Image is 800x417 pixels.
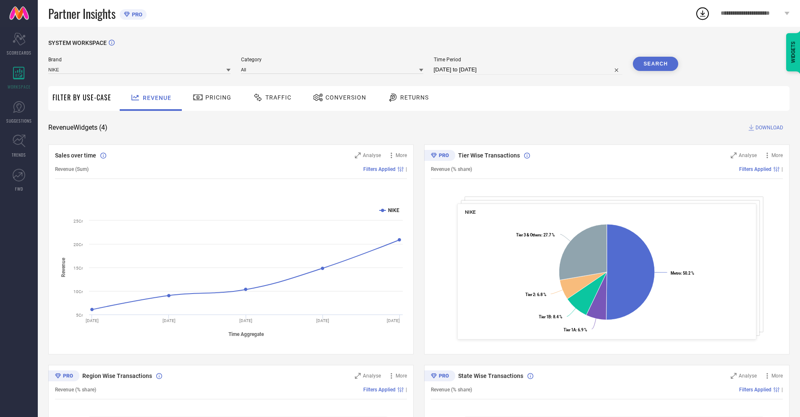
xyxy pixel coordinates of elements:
[7,50,31,56] span: SCORECARDS
[731,373,737,379] svg: Zoom
[363,387,396,393] span: Filters Applied
[48,39,107,46] span: SYSTEM WORKSPACE
[239,318,252,323] text: [DATE]
[564,328,587,332] text: : 6.9 %
[48,57,231,63] span: Brand
[739,166,771,172] span: Filters Applied
[525,292,546,297] text: : 6.8 %
[400,94,429,101] span: Returns
[48,370,79,383] div: Premium
[396,373,407,379] span: More
[363,152,381,158] span: Analyse
[73,266,83,270] text: 15Cr
[771,373,783,379] span: More
[48,123,108,132] span: Revenue Widgets ( 4 )
[241,57,423,63] span: Category
[396,152,407,158] span: More
[539,315,563,319] text: : 8.4 %
[782,166,783,172] span: |
[8,84,31,90] span: WORKSPACE
[695,6,710,21] div: Open download list
[633,57,678,71] button: Search
[731,152,737,158] svg: Zoom
[228,331,264,337] tspan: Time Aggregate
[434,65,623,75] input: Select time period
[355,152,361,158] svg: Zoom
[739,152,757,158] span: Analyse
[388,207,399,213] text: NIKE
[205,94,231,101] span: Pricing
[355,373,361,379] svg: Zoom
[539,315,551,319] tspan: Tier 1B
[316,318,329,323] text: [DATE]
[15,186,23,192] span: FWD
[73,219,83,223] text: 25Cr
[52,92,111,102] span: Filter By Use-Case
[671,271,681,275] tspan: Metro
[48,5,115,22] span: Partner Insights
[739,387,771,393] span: Filters Applied
[143,94,171,101] span: Revenue
[465,209,476,215] span: NIKE
[771,152,783,158] span: More
[406,387,407,393] span: |
[55,166,89,172] span: Revenue (Sum)
[363,166,396,172] span: Filters Applied
[12,152,26,158] span: TRENDS
[73,289,83,294] text: 10Cr
[86,318,99,323] text: [DATE]
[55,152,96,159] span: Sales over time
[431,166,472,172] span: Revenue (% share)
[458,372,523,379] span: State Wise Transactions
[755,123,783,132] span: DOWNLOAD
[73,242,83,247] text: 20Cr
[516,233,555,237] text: : 27.7 %
[6,118,32,124] span: SUGGESTIONS
[60,257,66,277] tspan: Revenue
[782,387,783,393] span: |
[265,94,291,101] span: Traffic
[424,370,455,383] div: Premium
[387,318,400,323] text: [DATE]
[516,233,541,237] tspan: Tier 3 & Others
[406,166,407,172] span: |
[431,387,472,393] span: Revenue (% share)
[458,152,520,159] span: Tier Wise Transactions
[163,318,176,323] text: [DATE]
[434,57,623,63] span: Time Period
[82,372,152,379] span: Region Wise Transactions
[325,94,366,101] span: Conversion
[671,271,694,275] text: : 50.2 %
[424,150,455,163] div: Premium
[564,328,576,332] tspan: Tier 1A
[525,292,535,297] tspan: Tier 2
[739,373,757,379] span: Analyse
[363,373,381,379] span: Analyse
[130,11,142,18] span: PRO
[76,313,83,317] text: 5Cr
[55,387,96,393] span: Revenue (% share)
